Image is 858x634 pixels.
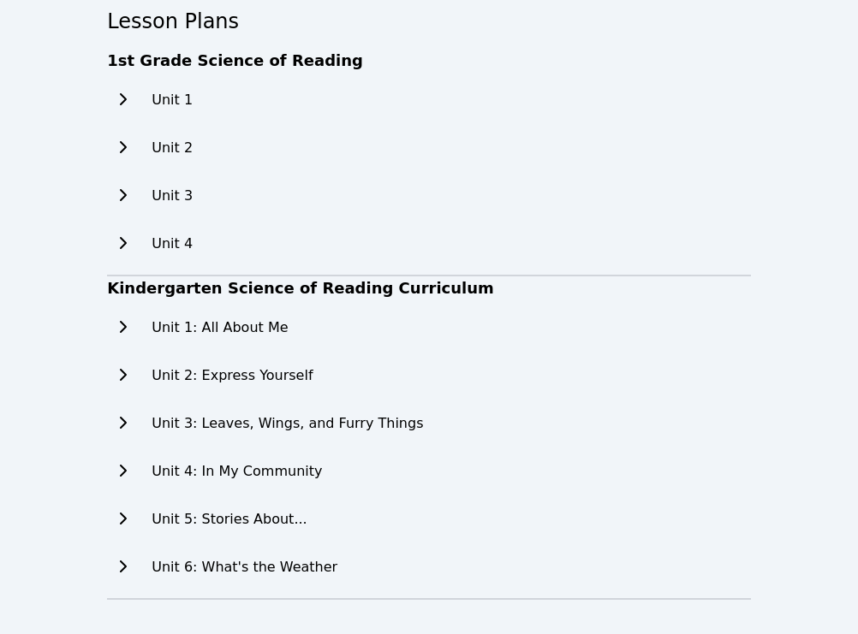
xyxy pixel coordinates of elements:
[152,365,313,386] h2: Unit 2: Express Yourself
[152,90,193,110] h2: Unit 1
[107,49,751,73] h3: 1st Grade Science of Reading
[152,461,322,482] h2: Unit 4: In My Community
[152,234,193,254] h2: Unit 4
[107,8,751,35] h2: Lesson Plans
[107,276,751,300] h3: Kindergarten Science of Reading Curriculum
[152,509,307,530] h2: Unit 5: Stories About...
[152,317,288,338] h2: Unit 1: All About Me
[152,557,337,578] h2: Unit 6: What's the Weather
[152,186,193,206] h2: Unit 3
[152,413,423,434] h2: Unit 3: Leaves, Wings, and Furry Things
[152,138,193,158] h2: Unit 2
